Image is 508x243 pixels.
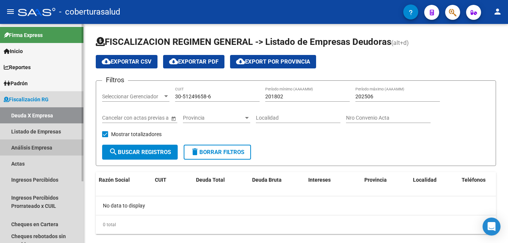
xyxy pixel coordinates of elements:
[169,58,218,65] span: Exportar PDF
[4,31,43,39] span: Firma Express
[483,218,501,236] div: Open Intercom Messenger
[4,63,31,71] span: Reportes
[96,55,157,68] button: Exportar CSV
[391,39,409,46] span: (alt+d)
[236,58,310,65] span: Export por Provincia
[493,7,502,16] mat-icon: person
[4,47,23,55] span: Inicio
[190,149,244,156] span: Borrar Filtros
[413,177,437,183] span: Localidad
[6,7,15,16] mat-icon: menu
[183,115,244,121] span: Provincia
[109,147,118,156] mat-icon: search
[96,196,496,215] div: No data to display
[155,177,166,183] span: CUIT
[102,145,178,160] button: Buscar Registros
[193,172,249,197] datatable-header-cell: Deuda Total
[462,177,486,183] span: Teléfonos
[99,177,130,183] span: Razón Social
[236,57,245,66] mat-icon: cloud_download
[169,114,177,122] button: Open calendar
[102,57,111,66] mat-icon: cloud_download
[361,172,410,197] datatable-header-cell: Provincia
[364,177,387,183] span: Provincia
[96,215,496,234] div: 0 total
[305,172,361,197] datatable-header-cell: Intereses
[102,58,152,65] span: Exportar CSV
[152,172,193,197] datatable-header-cell: CUIT
[102,75,128,85] h3: Filtros
[190,147,199,156] mat-icon: delete
[109,149,171,156] span: Buscar Registros
[169,57,178,66] mat-icon: cloud_download
[4,95,49,104] span: Fiscalización RG
[230,55,316,68] button: Export por Provincia
[59,4,120,20] span: - coberturasalud
[410,172,459,197] datatable-header-cell: Localidad
[96,172,152,197] datatable-header-cell: Razón Social
[184,145,251,160] button: Borrar Filtros
[249,172,305,197] datatable-header-cell: Deuda Bruta
[4,79,28,87] span: Padrón
[308,177,331,183] span: Intereses
[96,37,391,47] span: FISCALIZACION REGIMEN GENERAL -> Listado de Empresas Deudoras
[252,177,282,183] span: Deuda Bruta
[196,177,225,183] span: Deuda Total
[111,130,162,139] span: Mostrar totalizadores
[163,55,224,68] button: Exportar PDF
[102,93,163,100] span: Seleccionar Gerenciador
